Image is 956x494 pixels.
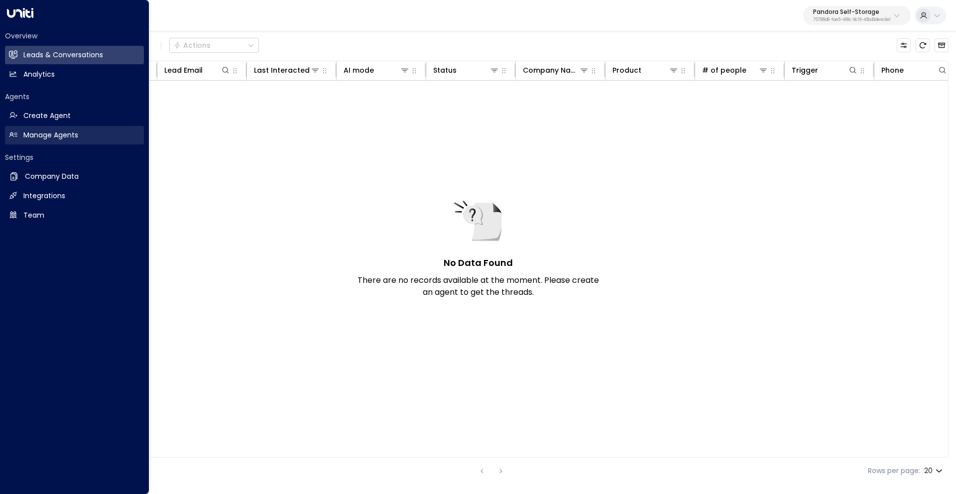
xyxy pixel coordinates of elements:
div: Product [612,64,641,76]
h2: Overview [5,31,144,41]
div: Product [612,64,679,76]
div: Last Interacted [254,64,310,76]
label: Rows per page: [868,466,920,476]
button: Pandora Self-Storage757189d6-fae5-468c-8c19-40bd3de4c6e1 [803,6,911,25]
div: Lead Email [164,64,203,76]
div: Actions [174,41,211,50]
div: Company Name [523,64,579,76]
div: AI mode [344,64,374,76]
h2: Integrations [23,191,65,201]
span: Refresh [916,38,930,52]
h2: Company Data [25,171,79,182]
a: Manage Agents [5,126,144,144]
h2: Manage Agents [23,130,78,140]
p: Pandora Self-Storage [813,9,891,15]
div: Company Name [523,64,589,76]
div: Last Interacted [254,64,320,76]
p: There are no records available at the moment. Please create an agent to get the threads. [354,274,602,298]
div: Phone [881,64,904,76]
div: Button group with a nested menu [169,38,259,53]
a: Company Data [5,167,144,186]
h5: No Data Found [444,256,513,269]
div: Phone [881,64,948,76]
div: Lead Email [164,64,231,76]
h2: Create Agent [23,111,71,121]
nav: pagination navigation [476,465,507,477]
div: # of people [702,64,746,76]
div: AI mode [344,64,410,76]
a: Create Agent [5,107,144,125]
div: Status [433,64,457,76]
a: Integrations [5,187,144,205]
div: # of people [702,64,768,76]
button: Actions [169,38,259,53]
h2: Team [23,210,44,221]
h2: Analytics [23,69,55,80]
a: Leads & Conversations [5,46,144,64]
h2: Settings [5,152,144,162]
div: Status [433,64,499,76]
div: Trigger [792,64,818,76]
div: Trigger [792,64,858,76]
h2: Agents [5,92,144,102]
p: 757189d6-fae5-468c-8c19-40bd3de4c6e1 [813,18,891,22]
div: 20 [924,464,945,478]
button: Customize [897,38,911,52]
button: Archived Leads [935,38,949,52]
a: Team [5,206,144,225]
h2: Leads & Conversations [23,50,103,60]
a: Analytics [5,65,144,84]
